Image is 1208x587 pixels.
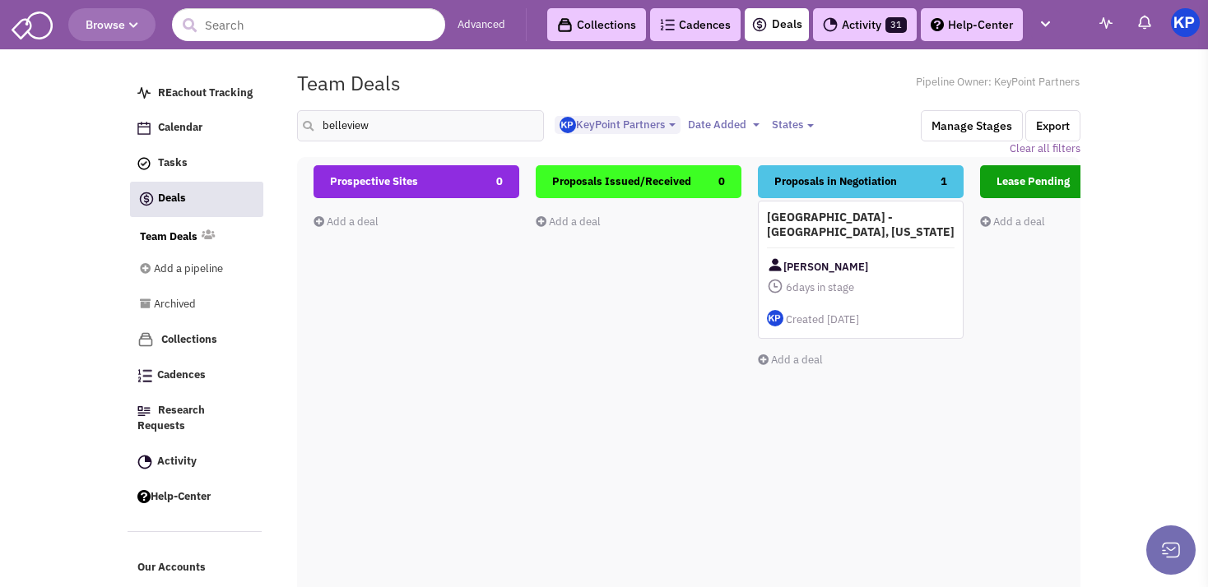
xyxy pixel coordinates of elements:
[137,369,152,382] img: Cadences_logo.png
[86,17,138,32] span: Browse
[158,121,202,135] span: Calendar
[557,17,573,33] img: icon-collection-lavender-black.svg
[158,86,253,99] span: REachout Tracking
[885,17,907,33] span: 31
[980,215,1045,229] a: Add a deal
[767,277,955,298] span: days in stage
[157,368,206,382] span: Cadences
[129,148,263,179] a: Tasks
[536,215,601,229] a: Add a deal
[157,454,197,468] span: Activity
[767,278,783,294] img: icon-daysinstage.png
[921,110,1023,141] button: Manage Stages
[916,75,1080,90] span: Pipeline Owner: KeyPoint Partners
[496,165,503,198] span: 0
[813,8,917,41] a: Activity31
[767,116,819,134] button: States
[172,8,445,41] input: Search
[297,110,544,141] input: Search deals
[1010,141,1080,157] a: Clear all filters
[1025,110,1080,141] button: Export
[314,215,379,229] a: Add a deal
[458,17,505,33] a: Advanced
[786,312,859,326] span: Created [DATE]
[758,353,823,367] a: Add a deal
[660,19,675,30] img: Cadences_logo.png
[555,116,681,135] button: KeyPoint Partners
[137,157,151,170] img: icon-tasks.png
[767,210,955,239] h4: [GEOGRAPHIC_DATA] - [GEOGRAPHIC_DATA], [US_STATE]
[751,15,768,35] img: icon-deals.svg
[921,8,1023,41] a: Help-Center
[140,254,240,285] a: Add a pipeline
[137,406,151,416] img: Research.png
[12,8,53,39] img: SmartAdmin
[137,561,206,575] span: Our Accounts
[129,78,263,109] a: REachout Tracking
[1171,8,1200,37] img: KeyPoint Partners
[129,324,263,356] a: Collections
[772,118,803,132] span: States
[751,15,802,35] a: Deals
[137,331,154,348] img: icon-collection-lavender.png
[129,395,263,442] a: Research Requests
[140,229,197,245] a: Team Deals
[130,182,263,217] a: Deals
[560,117,576,133] img: Gp5tB00MpEGTGSMiAkF79g.png
[560,118,665,132] span: KeyPoint Partners
[774,174,897,188] span: Proposals in Negotiation
[137,455,152,469] img: Activity.png
[129,360,263,391] a: Cadences
[129,446,263,478] a: Activity
[718,165,725,198] span: 0
[138,189,155,209] img: icon-deals.svg
[129,482,263,513] a: Help-Center
[137,404,205,433] span: Research Requests
[161,332,217,346] span: Collections
[129,113,263,144] a: Calendar
[941,165,947,198] span: 1
[140,289,240,321] a: Archived
[552,174,691,188] span: Proposals Issued/Received
[547,8,646,41] a: Collections
[783,257,868,277] span: [PERSON_NAME]
[137,122,151,135] img: Calendar.png
[767,257,783,273] img: Contact Image
[786,280,792,294] span: 6
[997,174,1070,188] span: Lease Pending
[297,72,401,94] h1: Team Deals
[129,552,263,584] a: Our Accounts
[823,17,838,32] img: Activity.png
[650,8,741,41] a: Cadences
[688,118,746,132] span: Date Added
[931,18,944,31] img: help.png
[683,116,764,134] button: Date Added
[158,156,188,170] span: Tasks
[68,8,156,41] button: Browse
[330,174,418,188] span: Prospective Sites
[137,490,151,503] img: help.png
